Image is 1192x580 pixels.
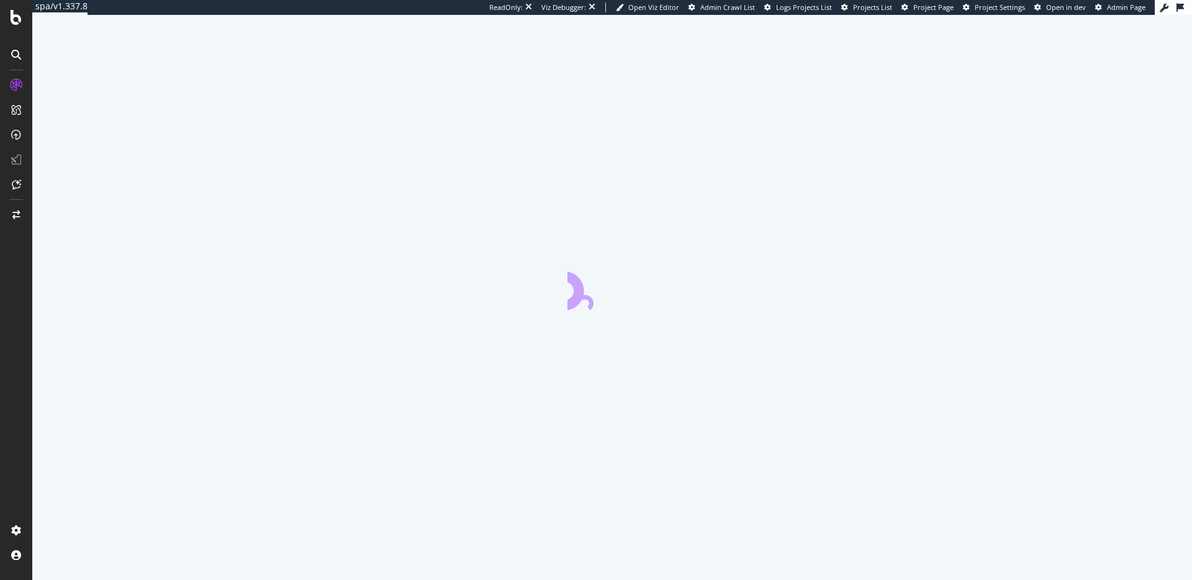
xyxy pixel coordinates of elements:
div: Viz Debugger: [541,2,586,12]
a: Logs Projects List [764,2,832,12]
a: Open Viz Editor [616,2,679,12]
a: Project Settings [963,2,1025,12]
div: animation [567,265,657,310]
span: Logs Projects List [776,2,832,12]
span: Admin Crawl List [700,2,755,12]
span: Project Settings [975,2,1025,12]
a: Open in dev [1034,2,1086,12]
span: Projects List [853,2,892,12]
span: Open Viz Editor [628,2,679,12]
a: Project Page [901,2,954,12]
a: Admin Crawl List [689,2,755,12]
span: Admin Page [1107,2,1145,12]
span: Open in dev [1046,2,1086,12]
span: Project Page [913,2,954,12]
a: Admin Page [1095,2,1145,12]
a: Projects List [841,2,892,12]
div: ReadOnly: [489,2,523,12]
